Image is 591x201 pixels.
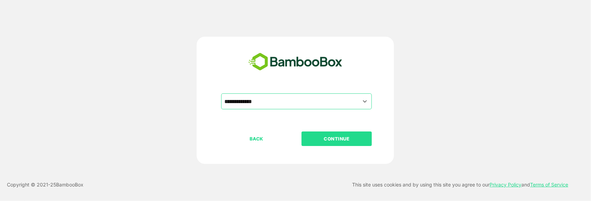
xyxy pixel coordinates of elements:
[222,135,291,143] p: BACK
[302,131,372,146] button: CONTINUE
[352,181,568,189] p: This site uses cookies and by using this site you agree to our and
[221,131,292,146] button: BACK
[490,182,522,188] a: Privacy Policy
[7,181,83,189] p: Copyright © 2021- 25 BambooBox
[245,51,346,73] img: bamboobox
[302,135,371,143] p: CONTINUE
[530,182,568,188] a: Terms of Service
[360,97,369,106] button: Open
